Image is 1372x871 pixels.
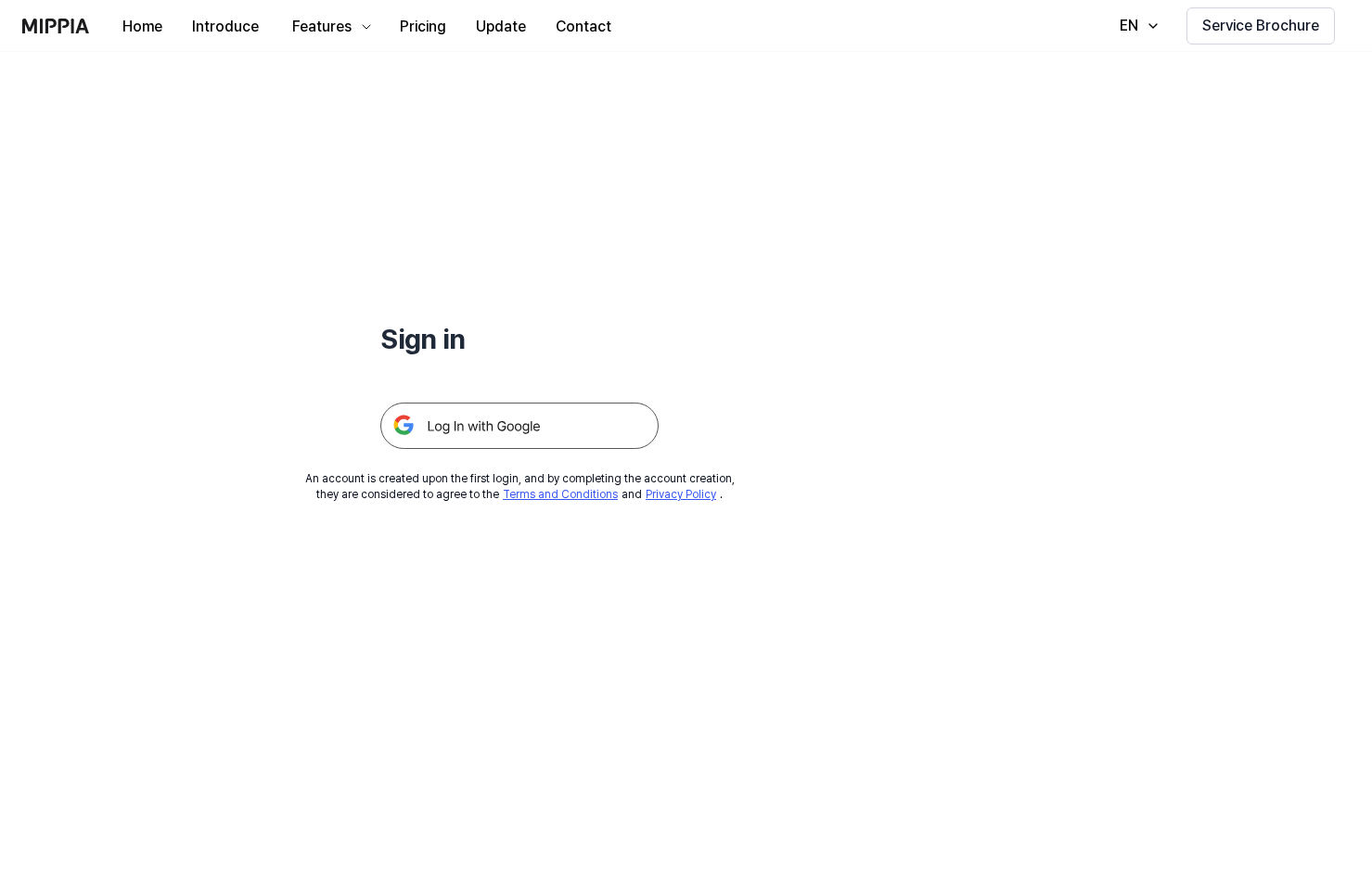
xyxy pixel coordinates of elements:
button: EN [1101,7,1172,45]
div: An account is created upon the first login, and by completing the account creation, they are cons... [305,471,735,503]
div: EN [1116,15,1142,37]
h1: Sign in [380,319,659,358]
button: Update [461,8,541,45]
button: Service Brochure [1186,7,1335,45]
div: Features [289,16,355,38]
button: Contact [541,8,626,45]
button: Home [108,8,177,45]
img: 구글 로그인 버튼 [380,403,659,449]
button: Features [274,8,385,45]
a: Terms and Conditions [503,488,618,501]
button: Introduce [177,8,274,45]
button: Pricing [385,8,461,45]
a: Update [461,1,541,52]
a: Privacy Policy [646,488,716,501]
img: logo [22,19,89,33]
